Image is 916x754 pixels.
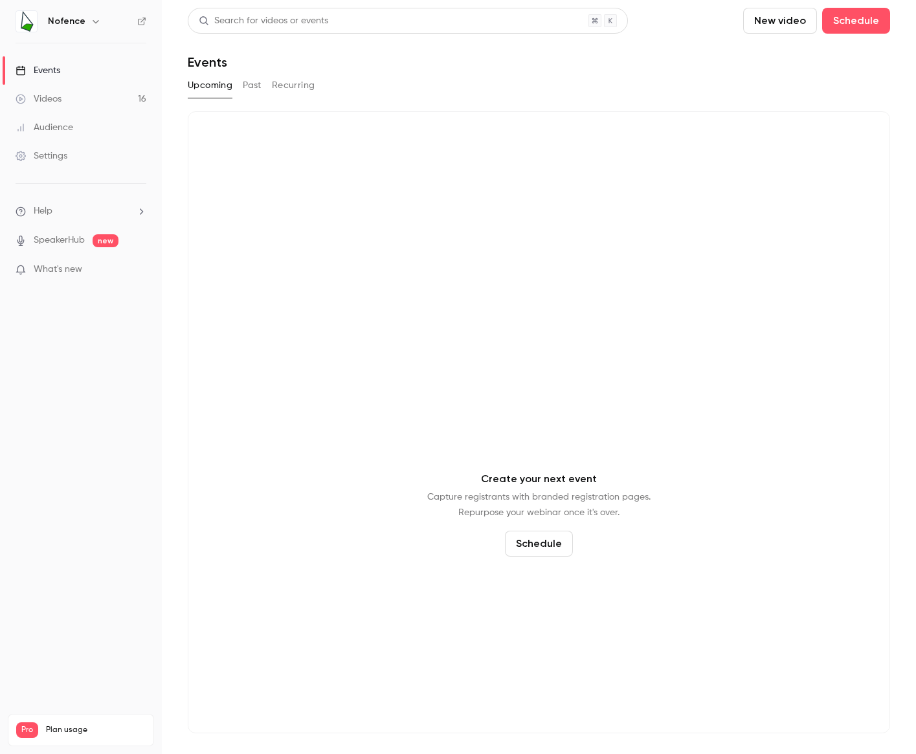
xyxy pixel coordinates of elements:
div: Videos [16,93,61,105]
button: Recurring [272,75,315,96]
span: Plan usage [46,725,146,735]
h1: Events [188,54,227,70]
div: Audience [16,121,73,134]
span: What's new [34,263,82,276]
button: New video [743,8,817,34]
span: Pro [16,722,38,738]
button: Past [243,75,262,96]
div: Search for videos or events [199,14,328,28]
div: Events [16,64,60,77]
button: Schedule [505,531,573,557]
span: Help [34,205,52,218]
img: Nofence [16,11,37,32]
button: Upcoming [188,75,232,96]
span: new [93,234,118,247]
a: SpeakerHub [34,234,85,247]
h6: Nofence [48,15,85,28]
p: Create your next event [481,471,597,487]
iframe: Noticeable Trigger [131,264,146,276]
div: Settings [16,150,67,162]
li: help-dropdown-opener [16,205,146,218]
button: Schedule [822,8,890,34]
p: Capture registrants with branded registration pages. Repurpose your webinar once it's over. [427,489,651,520]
